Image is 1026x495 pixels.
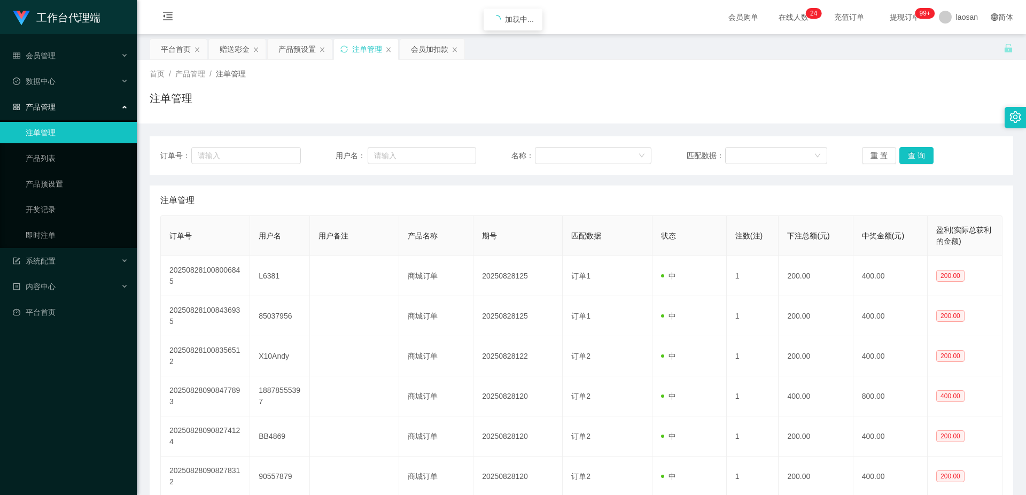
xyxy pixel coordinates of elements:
[250,376,309,416] td: 18878555397
[150,90,192,106] h1: 注单管理
[336,150,368,161] span: 用户名：
[209,69,212,78] span: /
[661,432,676,440] span: 中
[899,147,934,164] button: 查 询
[253,47,259,53] i: 图标: close
[571,231,601,240] span: 匹配数据
[160,150,191,161] span: 订单号：
[36,1,100,35] h1: 工作台代理端
[161,296,250,336] td: 202508281008436935
[473,376,563,416] td: 20250828120
[399,336,473,376] td: 商城订单
[829,13,869,21] span: 充值订单
[194,47,200,53] i: 图标: close
[779,256,853,296] td: 200.00
[853,416,928,457] td: 400.00
[399,376,473,416] td: 商城订单
[399,296,473,336] td: 商城订单
[160,194,195,207] span: 注单管理
[727,376,779,416] td: 1
[250,416,309,457] td: BB4869
[853,296,928,336] td: 400.00
[661,312,676,320] span: 中
[352,39,382,59] div: 注单管理
[727,416,779,457] td: 1
[13,301,128,323] a: 图标: dashboard平台首页
[161,336,250,376] td: 202508281008356512
[853,336,928,376] td: 400.00
[452,47,458,53] i: 图标: close
[661,352,676,360] span: 中
[661,472,676,481] span: 中
[26,122,128,143] a: 注单管理
[814,152,821,160] i: 图标: down
[13,52,20,59] i: 图标: table
[727,296,779,336] td: 1
[161,376,250,416] td: 202508280908477893
[13,77,56,86] span: 数据中心
[810,8,814,19] p: 2
[473,336,563,376] td: 20250828122
[779,296,853,336] td: 200.00
[250,256,309,296] td: L6381
[571,472,590,481] span: 订单2
[26,148,128,169] a: 产品列表
[814,8,818,19] p: 4
[150,69,165,78] span: 首页
[1004,43,1013,53] i: 图标: unlock
[936,310,965,322] span: 200.00
[473,416,563,457] td: 20250828120
[661,392,676,400] span: 中
[385,47,392,53] i: 图标: close
[13,51,56,60] span: 会员管理
[26,173,128,195] a: 产品预设置
[571,272,590,280] span: 订单1
[639,152,645,160] i: 图标: down
[727,336,779,376] td: 1
[482,231,497,240] span: 期号
[779,336,853,376] td: 200.00
[26,225,128,246] a: 即时注单
[191,147,300,164] input: 请输入
[13,257,20,265] i: 图标: form
[13,283,20,290] i: 图标: profile
[853,376,928,416] td: 800.00
[411,39,448,59] div: 会员加扣款
[250,336,309,376] td: X10Andy
[13,257,56,265] span: 系统配置
[259,231,281,240] span: 用户名
[991,13,998,21] i: 图标: global
[853,256,928,296] td: 400.00
[318,231,348,240] span: 用户备注
[661,231,676,240] span: 状态
[319,47,325,53] i: 图标: close
[511,150,535,161] span: 名称：
[936,470,965,482] span: 200.00
[492,15,501,24] i: icon: loading
[571,392,590,400] span: 订单2
[13,13,100,21] a: 工作台代理端
[884,13,925,21] span: 提现订单
[862,147,896,164] button: 重 置
[278,39,316,59] div: 产品预设置
[936,390,965,402] span: 400.00
[473,296,563,336] td: 20250828125
[571,432,590,440] span: 订单2
[161,39,191,59] div: 平台首页
[806,8,821,19] sup: 24
[399,416,473,457] td: 商城订单
[661,272,676,280] span: 中
[735,231,763,240] span: 注数(注)
[220,39,250,59] div: 赠送彩金
[161,256,250,296] td: 202508281008006845
[26,199,128,220] a: 开奖记录
[915,8,935,19] sup: 979
[13,103,56,111] span: 产品管理
[571,312,590,320] span: 订单1
[936,430,965,442] span: 200.00
[13,282,56,291] span: 内容中心
[399,256,473,296] td: 商城订单
[779,376,853,416] td: 400.00
[473,256,563,296] td: 20250828125
[169,69,171,78] span: /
